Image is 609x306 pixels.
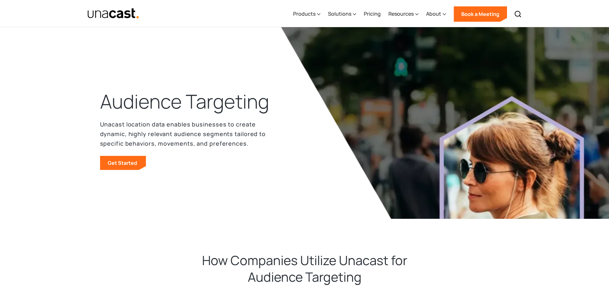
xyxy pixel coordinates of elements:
[87,8,139,19] a: home
[364,1,381,27] a: Pricing
[454,6,507,22] a: Book a Meeting
[514,10,522,18] img: Search icon
[388,1,418,27] div: Resources
[426,10,441,18] div: About
[100,119,266,148] p: Unacast location data enables businesses to create dynamic, highly relevant audience segments tai...
[177,252,433,285] h2: How Companies Utilize Unacast for Audience Targeting
[293,1,320,27] div: Products
[388,10,414,18] div: Resources
[100,89,269,114] h1: Audience Targeting
[328,1,356,27] div: Solutions
[426,1,446,27] div: About
[293,10,316,18] div: Products
[87,8,139,19] img: Unacast text logo
[328,10,351,18] div: Solutions
[100,156,146,170] a: Get Started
